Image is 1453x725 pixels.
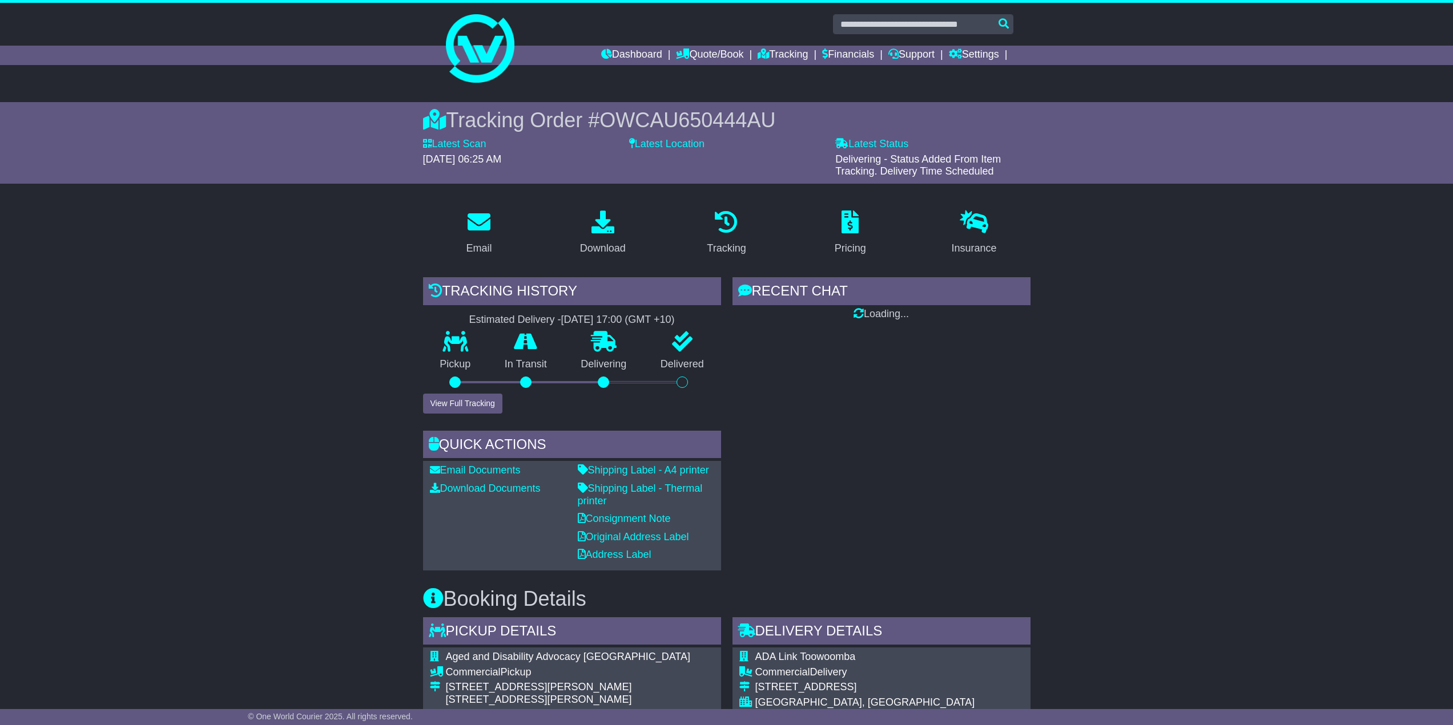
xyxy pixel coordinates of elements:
[827,206,874,260] a: Pricing
[643,358,721,371] p: Delivered
[423,617,721,648] div: Pickup Details
[578,549,651,560] a: Address Label
[755,651,856,662] span: ADA Link Toowoomba
[458,206,499,260] a: Email
[835,241,866,256] div: Pricing
[755,681,1014,694] div: [STREET_ADDRESS]
[732,308,1031,321] div: Loading...
[573,206,633,260] a: Download
[888,46,935,65] a: Support
[732,617,1031,648] div: Delivery Details
[561,314,675,326] div: [DATE] 17:00 (GMT +10)
[423,153,502,165] span: [DATE] 06:25 AM
[755,666,1014,679] div: Delivery
[676,46,743,65] a: Quote/Book
[423,277,721,308] div: Tracking history
[699,206,753,260] a: Tracking
[430,464,521,476] a: Email Documents
[430,483,541,494] a: Download Documents
[423,358,488,371] p: Pickup
[578,513,671,524] a: Consignment Note
[446,651,691,662] span: Aged and Disability Advocacy [GEOGRAPHIC_DATA]
[564,358,644,371] p: Delivering
[944,206,1004,260] a: Insurance
[578,483,703,507] a: Shipping Label - Thermal printer
[580,241,626,256] div: Download
[952,241,997,256] div: Insurance
[822,46,874,65] a: Financials
[949,46,999,65] a: Settings
[423,314,721,326] div: Estimated Delivery -
[423,394,502,414] button: View Full Tracking
[599,108,775,132] span: OWCAU650444AU
[835,153,1001,177] span: Delivering - Status Added From Item Tracking. Delivery Time Scheduled
[601,46,662,65] a: Dashboard
[488,358,564,371] p: In Transit
[466,241,492,256] div: Email
[423,588,1031,610] h3: Booking Details
[758,46,808,65] a: Tracking
[755,696,1014,709] div: [GEOGRAPHIC_DATA], [GEOGRAPHIC_DATA]
[423,431,721,461] div: Quick Actions
[629,138,705,151] label: Latest Location
[446,694,691,706] div: [STREET_ADDRESS][PERSON_NAME]
[446,666,501,678] span: Commercial
[248,712,413,721] span: © One World Courier 2025. All rights reserved.
[578,464,709,476] a: Shipping Label - A4 printer
[446,666,691,679] div: Pickup
[423,108,1031,132] div: Tracking Order #
[578,531,689,542] a: Original Address Label
[423,138,486,151] label: Latest Scan
[707,241,746,256] div: Tracking
[755,666,810,678] span: Commercial
[835,138,908,151] label: Latest Status
[732,277,1031,308] div: RECENT CHAT
[446,681,691,694] div: [STREET_ADDRESS][PERSON_NAME]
